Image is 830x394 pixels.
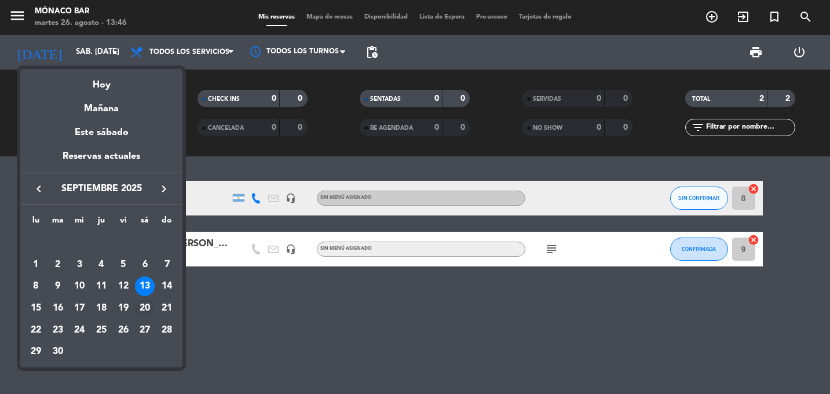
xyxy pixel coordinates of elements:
td: 29 de septiembre de 2025 [25,341,47,363]
div: 25 [92,320,111,340]
td: 30 de septiembre de 2025 [47,341,69,363]
div: 22 [26,320,46,340]
td: 19 de septiembre de 2025 [112,297,134,319]
div: Este sábado [20,116,182,149]
div: 5 [114,255,133,275]
div: 14 [157,276,177,296]
button: keyboard_arrow_right [153,181,174,196]
div: 3 [70,255,89,275]
th: miércoles [68,214,90,232]
th: domingo [156,214,178,232]
div: 20 [135,298,155,318]
div: 26 [114,320,133,340]
th: martes [47,214,69,232]
th: viernes [112,214,134,232]
td: 21 de septiembre de 2025 [156,297,178,319]
td: 26 de septiembre de 2025 [112,319,134,341]
div: Hoy [20,69,182,93]
div: 4 [92,255,111,275]
td: 6 de septiembre de 2025 [134,254,156,276]
div: 9 [48,276,68,296]
div: 24 [70,320,89,340]
div: 23 [48,320,68,340]
td: 9 de septiembre de 2025 [47,276,69,298]
div: 15 [26,298,46,318]
td: 12 de septiembre de 2025 [112,276,134,298]
td: 20 de septiembre de 2025 [134,297,156,319]
div: 29 [26,342,46,362]
th: lunes [25,214,47,232]
div: 18 [92,298,111,318]
td: 1 de septiembre de 2025 [25,254,47,276]
div: Reservas actuales [20,149,182,173]
td: 24 de septiembre de 2025 [68,319,90,341]
div: 11 [92,276,111,296]
td: 28 de septiembre de 2025 [156,319,178,341]
td: 8 de septiembre de 2025 [25,276,47,298]
div: 16 [48,298,68,318]
td: 3 de septiembre de 2025 [68,254,90,276]
div: 7 [157,255,177,275]
div: 19 [114,298,133,318]
td: 14 de septiembre de 2025 [156,276,178,298]
td: 13 de septiembre de 2025 [134,276,156,298]
div: 1 [26,255,46,275]
div: 17 [70,298,89,318]
th: sábado [134,214,156,232]
div: 30 [48,342,68,362]
div: 12 [114,276,133,296]
div: 21 [157,298,177,318]
div: 8 [26,276,46,296]
td: 27 de septiembre de 2025 [134,319,156,341]
td: SEP. [25,232,178,254]
th: jueves [90,214,112,232]
div: 6 [135,255,155,275]
div: 10 [70,276,89,296]
td: 5 de septiembre de 2025 [112,254,134,276]
i: keyboard_arrow_right [157,182,171,196]
td: 10 de septiembre de 2025 [68,276,90,298]
td: 7 de septiembre de 2025 [156,254,178,276]
span: septiembre 2025 [49,181,153,196]
td: 16 de septiembre de 2025 [47,297,69,319]
td: 17 de septiembre de 2025 [68,297,90,319]
td: 2 de septiembre de 2025 [47,254,69,276]
td: 23 de septiembre de 2025 [47,319,69,341]
td: 22 de septiembre de 2025 [25,319,47,341]
td: 4 de septiembre de 2025 [90,254,112,276]
i: keyboard_arrow_left [32,182,46,196]
button: keyboard_arrow_left [28,181,49,196]
div: Mañana [20,93,182,116]
td: 18 de septiembre de 2025 [90,297,112,319]
div: 27 [135,320,155,340]
div: 13 [135,276,155,296]
td: 25 de septiembre de 2025 [90,319,112,341]
div: 28 [157,320,177,340]
div: 2 [48,255,68,275]
td: 15 de septiembre de 2025 [25,297,47,319]
td: 11 de septiembre de 2025 [90,276,112,298]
